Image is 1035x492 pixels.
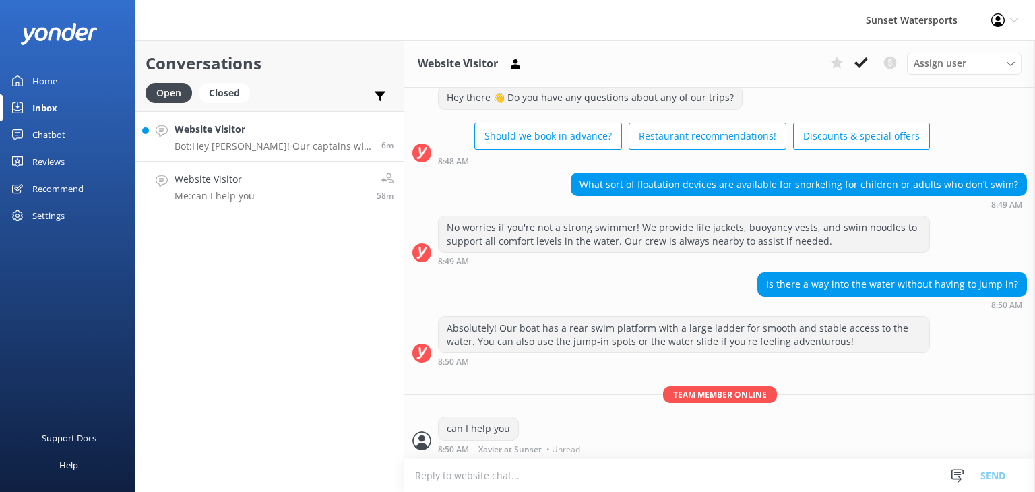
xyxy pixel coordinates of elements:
strong: 8:49 AM [991,201,1022,209]
a: Website VisitorBot:Hey [PERSON_NAME]! Our captains will check the weather on the day of your trip... [135,111,404,162]
strong: 8:49 AM [438,257,469,266]
div: Is there a way into the water without having to jump in? [758,273,1026,296]
div: Oct 04 2025 07:48am (UTC -05:00) America/Cancun [438,156,930,166]
div: Settings [32,202,65,229]
div: Support Docs [42,425,96,452]
button: Should we book in advance? [474,123,622,150]
div: No worries if you're not a strong swimmer! We provide life jackets, buoyancy vests, and swim nood... [439,216,929,252]
span: • Unread [546,445,580,454]
strong: 8:50 AM [991,301,1022,309]
button: Discounts & special offers [793,123,930,150]
button: Restaurant recommendations! [629,123,786,150]
div: Oct 04 2025 07:49am (UTC -05:00) America/Cancun [438,256,930,266]
div: Home [32,67,57,94]
span: Xavier at Sunset [478,445,542,454]
span: Team member online [663,386,777,403]
strong: 8:50 AM [438,358,469,366]
p: Me: can I help you [175,190,255,202]
span: Oct 04 2025 07:50am (UTC -05:00) America/Cancun [377,190,394,202]
h4: Website Visitor [175,172,255,187]
a: Website VisitorMe:can I help you58m [135,162,404,212]
h3: Website Visitor [418,55,498,73]
div: can I help you [439,417,518,440]
div: Oct 04 2025 07:50am (UTC -05:00) America/Cancun [438,444,584,454]
span: Oct 04 2025 08:42am (UTC -05:00) America/Cancun [381,140,394,151]
div: Recommend [32,175,84,202]
strong: 8:50 AM [438,445,469,454]
div: Absolutely! Our boat has a rear swim platform with a large ladder for smooth and stable access to... [439,317,929,352]
strong: 8:48 AM [438,158,469,166]
a: Closed [199,85,257,100]
h4: Website Visitor [175,122,371,137]
div: Oct 04 2025 07:49am (UTC -05:00) America/Cancun [571,199,1027,209]
div: Inbox [32,94,57,121]
div: What sort of floatation devices are available for snorkeling for children or adults who don’t swim? [571,173,1026,196]
div: Hey there 👋 Do you have any questions about any of our trips? [439,86,742,109]
a: Open [146,85,199,100]
span: Assign user [914,56,966,71]
div: Help [59,452,78,479]
div: Oct 04 2025 07:50am (UTC -05:00) America/Cancun [438,357,930,366]
h2: Conversations [146,51,394,76]
p: Bot: Hey [PERSON_NAME]! Our captains will check the weather on the day of your trip, and if condi... [175,140,371,152]
img: yonder-white-logo.png [20,23,98,45]
div: Oct 04 2025 07:50am (UTC -05:00) America/Cancun [757,300,1027,309]
div: Reviews [32,148,65,175]
div: Open [146,83,192,103]
div: Chatbot [32,121,65,148]
div: Assign User [907,53,1022,74]
div: Closed [199,83,250,103]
